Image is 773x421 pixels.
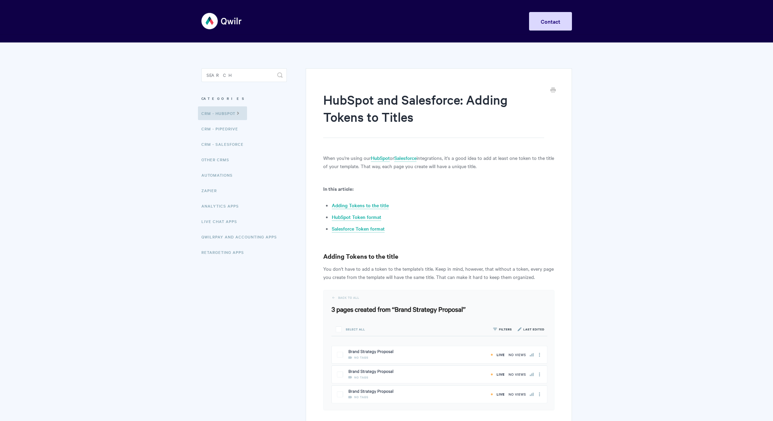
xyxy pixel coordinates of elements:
a: Contact [529,12,572,31]
a: Salesforce Token format [332,225,385,233]
h1: HubSpot and Salesforce: Adding Tokens to Titles [323,91,544,138]
a: CRM - Salesforce [201,137,249,151]
a: Zapier [201,184,222,197]
a: CRM - HubSpot [198,106,247,120]
a: Retargeting Apps [201,245,249,259]
img: Qwilr Help Center [201,8,242,34]
a: QwilrPay and Accounting Apps [201,230,282,244]
h3: Adding Tokens to the title [323,252,554,261]
input: Search [201,68,287,82]
a: HubSpot Token format [332,213,381,221]
a: Salesforce [394,154,417,162]
a: Analytics Apps [201,199,244,213]
p: You don't have to add a token to the template's title. Keep in mind, however, that without a toke... [323,265,554,281]
a: Live Chat Apps [201,214,242,228]
p: When you're using our or integrations, it's a good idea to add at least one token to the title of... [323,154,554,170]
a: Adding Tokens to the title [332,202,389,209]
a: Other CRMs [201,153,234,166]
a: Print this Article [550,87,556,94]
b: In this article: [323,185,353,192]
a: CRM - Pipedrive [201,122,243,136]
a: HubSpot [371,154,390,162]
a: Automations [201,168,238,182]
h3: Categories [201,92,287,105]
